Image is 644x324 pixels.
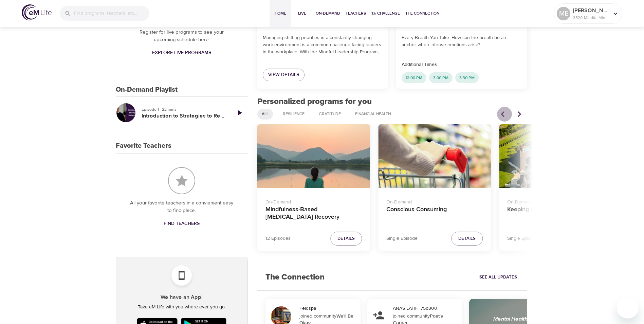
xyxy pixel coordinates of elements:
span: 12:00 PM [402,75,426,81]
p: Register for live programs to see your upcoming schedule here. [129,29,234,44]
span: 3:30 PM [455,75,479,81]
p: All your favorite teachers in a convienient easy to find place. [129,199,234,215]
span: Details [337,235,355,242]
h4: Mindfulness-Based [MEDICAL_DATA] Recovery [265,206,362,222]
button: Details [330,232,362,246]
iframe: Button to launch messaging window [617,297,639,319]
div: Feldspa [299,305,358,312]
span: All [258,111,273,117]
p: 3520 Mindful Minutes [573,15,609,21]
span: On-Demand [316,10,340,17]
span: 3:00 PM [429,75,453,81]
h4: Conscious Consuming [386,206,483,222]
div: Resilience [278,109,309,120]
p: Episode 1 · 22 mins [142,106,226,112]
h5: We have an App! [122,294,242,301]
p: Managing shifting priorities in a constantly changing work environment is a common challenge faci... [263,34,383,56]
div: ME [557,7,570,20]
p: Take eM Life with you where ever you go. [122,304,242,311]
span: 1% Challenge [371,10,400,17]
div: 3:00 PM [429,72,453,83]
img: logo [22,4,52,20]
a: Play Episode [232,105,248,121]
div: 12:00 PM [402,72,426,83]
span: Home [272,10,289,17]
p: Every Breath You Take: How can the breath be an anchor when intense emotions arise? [402,34,521,49]
h5: Introduction to Strategies to Reduce Stress [142,112,226,120]
div: 3:30 PM [455,72,479,83]
button: Introduction to Strategies to Reduce Stress [116,103,136,123]
p: On-Demand [386,196,483,206]
div: Financial Health [351,109,395,120]
p: 12 Episodes [265,235,291,242]
span: Live [294,10,310,17]
button: Conscious Consuming [378,124,491,188]
h2: Personalized programs for you [257,97,527,107]
span: Teachers [346,10,366,17]
span: View Details [268,71,299,79]
div: ANAS LATIF_75b300 [393,305,460,312]
p: Single Episode [507,235,538,242]
span: The Connection [405,10,439,17]
p: On-Demand [265,196,362,206]
a: Explore Live Programs [149,47,214,59]
h3: On-Demand Playlist [116,86,178,94]
p: Additional Times [402,61,521,68]
button: Previous items [497,107,512,122]
span: Explore Live Programs [152,49,211,57]
span: Gratitude [315,111,345,117]
div: Gratitude [314,109,345,120]
h4: Keeping Up With The Joneses [507,206,604,222]
input: Find programs, teachers, etc... [74,6,149,21]
h2: The Connection [257,264,333,290]
p: On-Demand [507,196,604,206]
img: Favorite Teachers [168,167,195,194]
span: Financial Health [351,111,395,117]
a: Find Teachers [161,217,202,230]
div: All [257,109,273,120]
button: Keeping Up With The Joneses [499,124,612,188]
span: Details [458,235,476,242]
button: Mindfulness-Based Cancer Recovery [257,124,370,188]
span: See All Updates [479,273,517,281]
p: Single Episode [386,235,418,242]
a: See All Updates [478,272,519,283]
button: Next items [512,107,527,122]
a: View Details [263,69,305,81]
h3: Favorite Teachers [116,142,171,150]
span: Resilience [279,111,309,117]
span: Find Teachers [164,219,200,228]
p: [PERSON_NAME] [573,6,609,15]
button: Details [451,232,483,246]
